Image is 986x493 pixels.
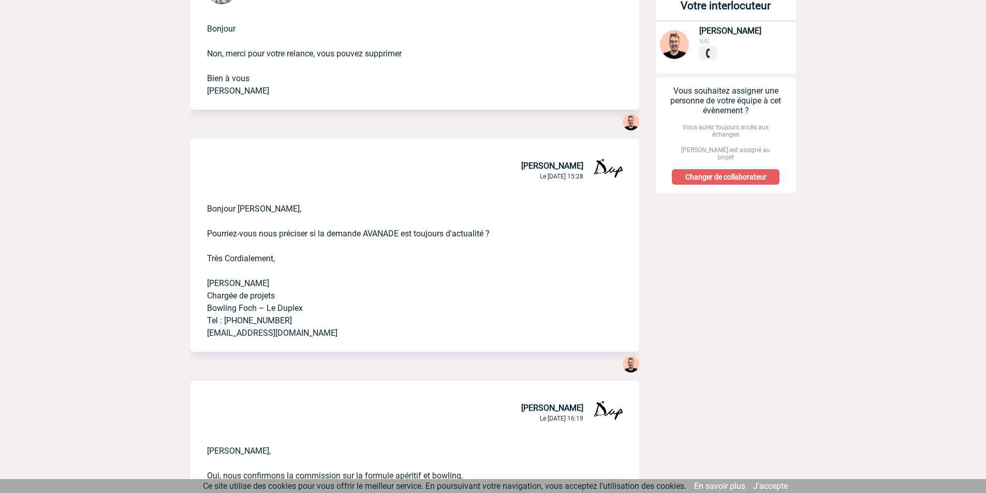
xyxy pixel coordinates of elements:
img: 129741-1.png [623,114,639,130]
a: J'accepte [753,481,788,491]
span: [PERSON_NAME] [699,26,761,36]
p: Bonjour [PERSON_NAME], Pourriez-vous nous préciser si la demande AVANADE est toujours d'actualité... [207,186,594,339]
img: fixe.png [703,49,713,58]
img: 103770-0.jpg [594,397,623,426]
img: 129741-1.png [660,30,689,59]
span: Le [DATE] 15:28 [540,173,583,180]
div: Stefan MILADINOVIC 06 Février 2025 à 14:18 [623,114,639,132]
img: 103770-0.jpg [594,155,623,184]
span: [PERSON_NAME] [521,161,583,171]
img: 129741-1.png [623,356,639,372]
div: Stefan MILADINOVIC 06 Février 2025 à 14:18 [623,356,639,375]
p: Vous aurez toujours accès aux échanges [656,124,796,146]
span: IME [699,38,710,45]
p: Changer de collaborateur [672,169,779,185]
p: [PERSON_NAME] est assigné au projet [656,146,796,169]
p: Bonjour Non, merci pour votre relance, vous pouvez supprimer Bien à vous [PERSON_NAME] [207,6,594,97]
span: Le [DATE] 16:19 [540,415,583,422]
p: Vous souhaitez assigner une personne de votre équipe à cet évènement ? [656,78,796,124]
a: En savoir plus [694,481,745,491]
span: [PERSON_NAME] [521,403,583,413]
span: Ce site utilise des cookies pour vous offrir le meilleur service. En poursuivant votre navigation... [203,481,686,491]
